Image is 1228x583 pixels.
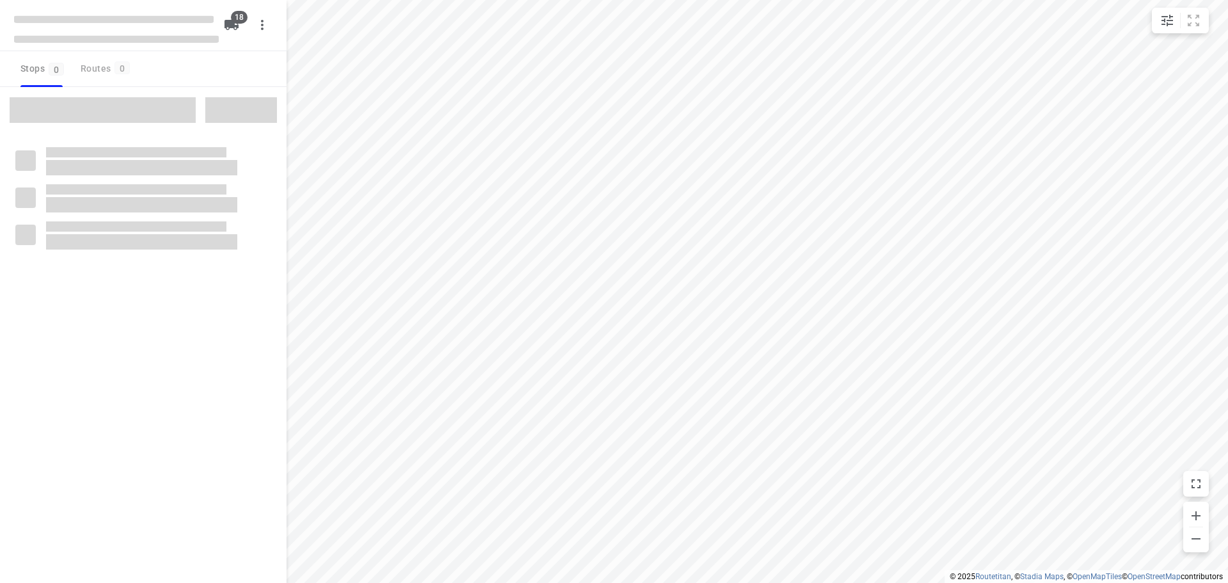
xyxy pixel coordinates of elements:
[975,572,1011,581] a: Routetitan
[1020,572,1064,581] a: Stadia Maps
[1128,572,1181,581] a: OpenStreetMap
[950,572,1223,581] li: © 2025 , © , © © contributors
[1073,572,1122,581] a: OpenMapTiles
[1152,8,1209,33] div: small contained button group
[1154,8,1180,33] button: Map settings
